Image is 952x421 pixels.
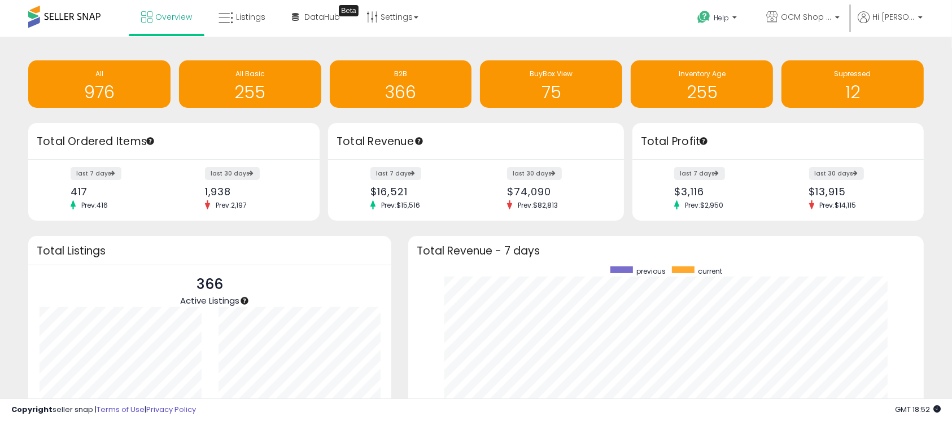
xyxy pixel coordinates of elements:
[814,200,862,210] span: Prev: $14,115
[698,266,723,276] span: current
[339,5,359,16] div: Tooltip anchor
[180,295,239,306] span: Active Listings
[155,11,192,23] span: Overview
[787,83,918,102] h1: 12
[858,11,923,37] a: Hi [PERSON_NAME]
[631,60,773,108] a: Inventory Age 255
[71,167,121,180] label: last 7 days
[37,247,383,255] h3: Total Listings
[370,167,421,180] label: last 7 days
[530,69,573,78] span: BuyBox View
[37,134,311,150] h3: Total Ordered Items
[28,60,171,108] a: All 976
[239,296,250,306] div: Tooltip anchor
[480,60,622,108] a: BuyBox View 75
[507,167,562,180] label: last 30 days
[872,11,915,23] span: Hi [PERSON_NAME]
[674,186,769,198] div: $3,116
[76,200,113,210] span: Prev: 416
[641,134,915,150] h3: Total Profit
[637,266,666,276] span: previous
[337,134,615,150] h3: Total Revenue
[205,186,300,198] div: 1,938
[370,186,468,198] div: $16,521
[674,167,725,180] label: last 7 days
[210,200,252,210] span: Prev: 2,197
[394,69,407,78] span: B2B
[781,60,924,108] a: Supressed 12
[781,11,832,23] span: OCM Shop and Save
[512,200,564,210] span: Prev: $82,813
[185,83,316,102] h1: 255
[679,69,726,78] span: Inventory Age
[507,186,604,198] div: $74,090
[809,167,864,180] label: last 30 days
[688,2,748,37] a: Help
[97,404,145,415] a: Terms of Use
[714,13,729,23] span: Help
[180,274,239,295] p: 366
[11,405,196,415] div: seller snap | |
[486,83,617,102] h1: 75
[95,69,103,78] span: All
[417,247,915,255] h3: Total Revenue - 7 days
[205,167,260,180] label: last 30 days
[698,136,709,146] div: Tooltip anchor
[330,60,472,108] a: B2B 366
[679,200,729,210] span: Prev: $2,950
[179,60,321,108] a: All Basic 255
[375,200,426,210] span: Prev: $15,516
[414,136,424,146] div: Tooltip anchor
[235,69,265,78] span: All Basic
[809,186,904,198] div: $13,915
[835,69,871,78] span: Supressed
[11,404,53,415] strong: Copyright
[34,83,165,102] h1: 976
[71,186,165,198] div: 417
[895,404,941,415] span: 2025-10-10 18:52 GMT
[697,10,711,24] i: Get Help
[636,83,767,102] h1: 255
[236,11,265,23] span: Listings
[145,136,155,146] div: Tooltip anchor
[335,83,466,102] h1: 366
[146,404,196,415] a: Privacy Policy
[304,11,340,23] span: DataHub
